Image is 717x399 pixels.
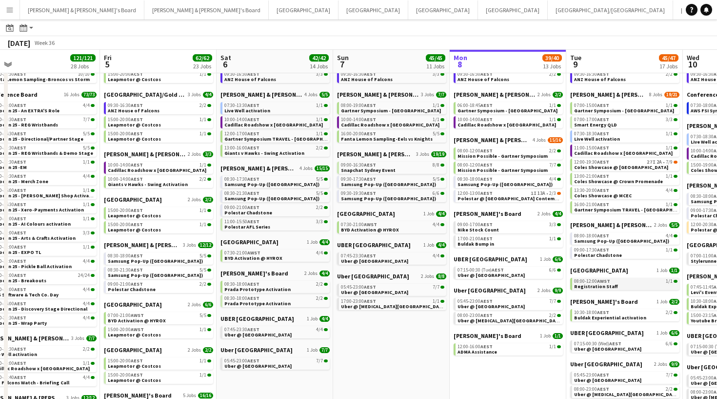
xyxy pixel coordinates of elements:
span: AEST [247,71,259,77]
span: 07:30-13:30 [224,103,259,108]
span: AEST [480,176,493,182]
div: [GEOGRAPHIC_DATA]/Gold Coast Winter1 Job3/309:30-16:30AEST3/3ANZ House of Falcons [220,60,330,91]
span: AEST [364,116,376,123]
a: [GEOGRAPHIC_DATA]/Gold Coast Winter3 Jobs4/4 [104,91,213,98]
div: • [574,160,677,165]
span: 08:30-21:30 [224,191,259,196]
span: 16 Jobs [64,92,80,98]
span: ANZ House of Falcons [574,76,626,83]
span: 3 Jobs [421,92,434,98]
span: 1/1 [316,131,323,136]
span: 5/5 [83,146,90,150]
span: 6/6 [433,191,439,196]
span: 10/10 [78,72,90,77]
span: 10:00-14:00 [108,177,143,182]
span: 13:00-16:00 [224,146,259,150]
span: AEST [247,145,259,151]
span: 07:00-17:00 [574,117,609,122]
span: 1/1 [433,103,439,108]
a: 07:00-17:00AEST3/3Smart Energy QLD [574,116,677,127]
span: 13A [538,191,545,196]
span: 5/5 [316,191,323,196]
span: 2 Jobs [188,197,201,203]
span: 8 Jobs [649,92,662,98]
div: [GEOGRAPHIC_DATA]2 Jobs2/215:00-20:00AEST1/1Leapmotor @ Costcos15:00-20:00AEST1/1Leapmotor @ Costcos [104,196,213,241]
span: 10:00-14:00 [224,117,259,122]
span: 3 Jobs [416,151,429,157]
div: [PERSON_NAME] & [PERSON_NAME]'s Board2 Jobs2/206:00-18:45AEST1/1Gartner Symposium - [GEOGRAPHIC_D... [454,91,563,136]
span: Fanta Lemon Sampling-Eels vs Knights [341,136,433,142]
span: 09:30-16:30 [108,103,143,108]
a: 15:00-20:00ACST1/1Leapmotor @ Costcos [108,71,211,82]
span: 4 Jobs [299,166,313,171]
span: 4 Jobs [304,92,318,98]
button: [GEOGRAPHIC_DATA] [478,0,548,20]
span: 4/4 [83,174,90,179]
span: 4 Jobs [533,137,546,143]
span: James & Arrence's Board [570,91,647,98]
a: 11:00-15:00AEST1/1Cadillac Roadshow x [GEOGRAPHIC_DATA] [574,145,677,156]
button: [GEOGRAPHIC_DATA]/[GEOGRAPHIC_DATA] [548,0,673,20]
span: AEST [597,130,609,137]
span: 10:00-14:00 [458,117,493,122]
span: 11:00-15:00 [574,146,609,150]
span: 7/9 [666,160,673,165]
span: 1/1 [666,103,673,108]
span: AEST [364,130,376,137]
a: 08:00-12:00AEST2/2Mission Possible - Gartner Symposium [458,147,561,159]
span: 2 Jobs [188,151,201,157]
span: Samsung Pop-Up (MELBOURNE) [224,195,319,202]
span: AEST [131,130,143,137]
span: Brisbane/Gold Coast Winter [104,91,186,98]
a: 10:00-14:00AEST1/1Cadillac Roadshow x [GEOGRAPHIC_DATA] [341,116,444,127]
span: 09:00-16:30 [341,163,376,168]
span: 5/5 [433,177,439,182]
span: AEST [480,190,493,196]
span: AEST [597,187,609,193]
span: 09:30-16:30 [574,72,609,77]
span: AEST [597,159,609,165]
a: 09:30-17:30AEST5/5Samsung Pop-Up ([GEOGRAPHIC_DATA]) [341,176,444,187]
span: 7/7 [83,117,90,122]
a: [PERSON_NAME] & [PERSON_NAME]'s Board4 Jobs15/16 [454,136,563,144]
span: 1/1 [199,117,206,122]
div: [GEOGRAPHIC_DATA]1 Job1/115:00-20:00ACST1/1Leapmotor @ Costcos [104,60,213,91]
span: AEST [480,116,493,123]
span: 5/5 [83,131,90,136]
span: Leapmotor @ Costcos [108,76,161,83]
span: 3/3 [666,117,673,122]
span: AEST [597,102,609,108]
span: 15:00-20:00 [108,131,143,136]
span: 15:00-20:00 [108,72,143,77]
a: 10:00-14:00AEST1/1Cadillac Roadshow x [GEOGRAPHIC_DATA] [224,116,328,127]
a: 10:00-14:00AEST1/1Cadillac Roadshow x [GEOGRAPHIC_DATA] [458,116,561,127]
span: AEST [247,176,259,182]
span: James & Arrence's Board [454,91,536,98]
span: 06:00-18:45 [458,103,493,108]
span: Leapmotor @ Costcos [108,122,161,128]
span: AEST [14,102,26,108]
span: AEST [14,159,26,165]
span: 12:00-13:00 [458,191,493,196]
span: 1/1 [433,117,439,122]
span: Gartner Symposium - Gold Coast [341,107,441,114]
span: 07:30-18:30 [574,131,609,136]
a: 06:00-18:45AEST1/1Gartner Symposium - [GEOGRAPHIC_DATA] [458,102,561,113]
span: 3/3 [316,72,323,77]
span: Cadillac Roadshow x Sydney Airport [458,122,556,128]
span: 1/1 [199,131,206,136]
span: 2/2 [666,72,673,77]
a: 12:00-19:30AEST27I2A•7/9Coles Showcase @ [GEOGRAPHIC_DATA] [574,159,677,170]
a: 15:00-20:00AEST1/1Leapmotor @ Costcos [108,116,211,127]
span: 15/15 [315,166,330,171]
a: [PERSON_NAME] & [PERSON_NAME]'s Board3 Jobs19/19 [337,150,446,158]
div: [GEOGRAPHIC_DATA]/Gold Coast Winter3 Jobs4/409:30-16:30AEST2/2ANZ House of Falcons15:00-20:00AEST... [104,91,213,150]
span: 08:00-12:00 [458,163,493,168]
a: 07:00-15:00AEST1/1Gartner Symposium - [GEOGRAPHIC_DATA] [574,102,677,113]
a: 13:30-20:00AEST4/4Coles Showcase @ MCEC [574,187,677,198]
a: 08:30-17:30AEST5/5Samsung Pop-Up ([GEOGRAPHIC_DATA]) [224,176,328,187]
span: 5/5 [319,92,330,98]
a: 12:00-13:00AEST1I13A•2/3Polestar @ [GEOGRAPHIC_DATA] Contemporary - BRIEFING CALL [458,190,561,201]
span: 15:00-20:00 [108,117,143,122]
span: 2A [657,160,662,165]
